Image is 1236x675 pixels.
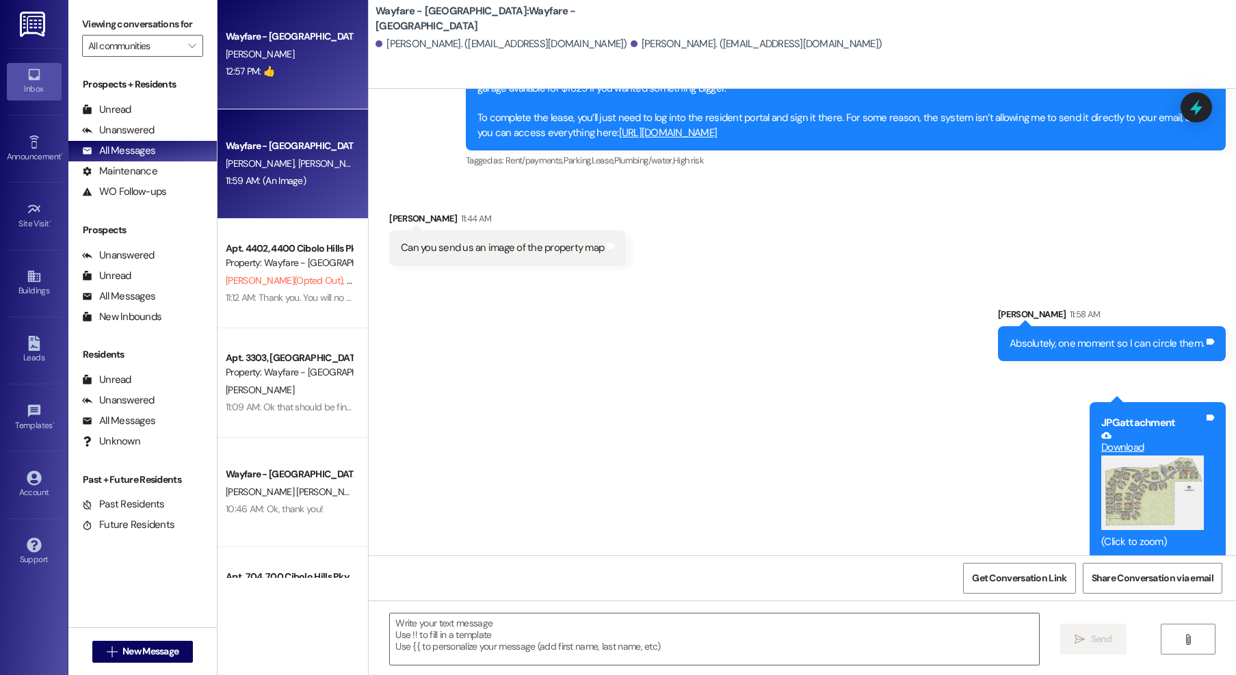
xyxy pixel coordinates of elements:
[972,571,1066,585] span: Get Conversation Link
[505,155,564,166] span: Rent/payments ,
[226,291,870,304] div: 11:12 AM: Thank you. You will no longer receive texts from this thread. Please reply with 'UNSTOP...
[1075,634,1085,645] i: 
[389,211,626,230] div: [PERSON_NAME]
[673,155,704,166] span: High risk
[7,198,62,235] a: Site Visit •
[998,307,1226,326] div: [PERSON_NAME]
[564,155,592,166] span: Parking ,
[226,274,347,287] span: [PERSON_NAME] (Opted Out)
[82,310,161,324] div: New Inbounds
[1101,416,1175,429] b: JPG attachment
[226,139,352,153] div: Wayfare - [GEOGRAPHIC_DATA]
[7,533,62,570] a: Support
[82,103,131,117] div: Unread
[376,37,627,51] div: [PERSON_NAME]. ([EMAIL_ADDRESS][DOMAIN_NAME])
[226,351,352,365] div: Apt. 3303, [GEOGRAPHIC_DATA]
[92,641,194,663] button: New Message
[226,467,352,481] div: Wayfare - [GEOGRAPHIC_DATA]
[226,241,352,256] div: Apt. 4402, 4400 Cibolo Hills Pky
[458,211,492,226] div: 11:44 AM
[1183,634,1193,645] i: 
[61,150,63,159] span: •
[82,185,166,199] div: WO Follow-ups
[401,241,604,255] div: Can you send us an image of the property map
[82,414,155,428] div: All Messages
[107,646,117,657] i: 
[1101,430,1204,454] a: Download
[7,332,62,369] a: Leads
[188,40,196,51] i: 
[1092,571,1213,585] span: Share Conversation via email
[619,126,718,140] a: [URL][DOMAIN_NAME]
[226,29,352,44] div: Wayfare - [GEOGRAPHIC_DATA]
[82,248,155,263] div: Unanswered
[82,144,155,158] div: All Messages
[53,419,55,428] span: •
[7,466,62,503] a: Account
[82,289,155,304] div: All Messages
[82,164,157,178] div: Maintenance
[1010,336,1204,351] div: Absolutely, one moment so I can circle them.
[226,570,352,584] div: Apt. 704, 700 Cibolo Hills Pky
[226,486,365,498] span: [PERSON_NAME] [PERSON_NAME]
[226,384,294,396] span: [PERSON_NAME]
[1083,563,1222,594] button: Share Conversation via email
[592,155,614,166] span: Lease ,
[298,157,367,170] span: [PERSON_NAME]
[226,256,352,270] div: Property: Wayfare - [GEOGRAPHIC_DATA]
[7,63,62,100] a: Inbox
[82,14,203,35] label: Viewing conversations for
[122,644,179,659] span: New Message
[88,35,181,57] input: All communities
[68,473,217,487] div: Past + Future Residents
[82,373,131,387] div: Unread
[226,401,382,413] div: 11:09 AM: Ok that should be fine Thanks
[82,123,155,137] div: Unanswered
[20,12,48,37] img: ResiDesk Logo
[1091,632,1112,646] span: Send
[49,217,51,226] span: •
[1066,307,1101,321] div: 11:58 AM
[82,434,140,449] div: Unknown
[226,365,352,380] div: Property: Wayfare - [GEOGRAPHIC_DATA]
[963,563,1075,594] button: Get Conversation Link
[376,4,649,34] b: Wayfare - [GEOGRAPHIC_DATA]: Wayfare - [GEOGRAPHIC_DATA]
[68,223,217,237] div: Prospects
[614,155,673,166] span: Plumbing/water ,
[82,518,174,532] div: Future Residents
[226,48,294,60] span: [PERSON_NAME]
[7,399,62,436] a: Templates •
[82,497,165,512] div: Past Residents
[82,393,155,408] div: Unanswered
[7,265,62,302] a: Buildings
[631,37,882,51] div: [PERSON_NAME]. ([EMAIL_ADDRESS][DOMAIN_NAME])
[1101,535,1204,549] div: (Click to zoom)
[1101,455,1204,531] button: Zoom image
[466,150,1226,170] div: Tagged as:
[226,157,298,170] span: [PERSON_NAME]
[68,77,217,92] div: Prospects + Residents
[226,65,274,77] div: 12:57 PM: 👍
[1060,624,1127,654] button: Send
[68,347,217,362] div: Residents
[226,174,306,187] div: 11:59 AM: (An Image)
[477,52,1204,140] div: I just checked and it looks like the other person signed it very quick so unfortunately it’s no l...
[82,269,131,283] div: Unread
[226,503,323,515] div: 10:46 AM: Ok, thank you!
